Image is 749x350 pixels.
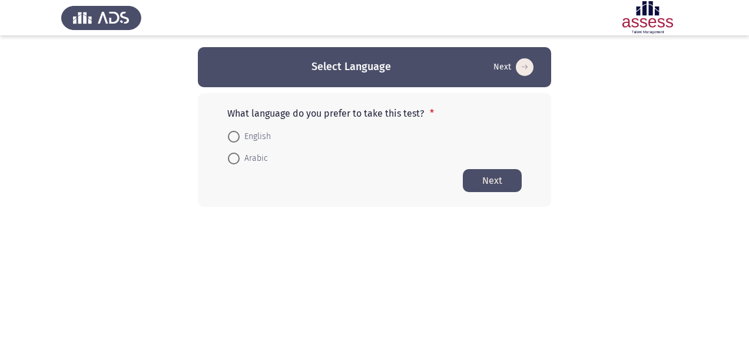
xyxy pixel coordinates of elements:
h3: Select Language [311,60,391,74]
button: Start assessment [463,169,522,192]
span: Arabic [240,151,268,166]
img: Assessment logo of PersonalityBasic Assessment - THL [608,1,688,34]
button: Start assessment [490,58,537,77]
p: What language do you prefer to take this test? [227,108,522,119]
span: English [240,130,271,144]
img: Assess Talent Management logo [61,1,141,34]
